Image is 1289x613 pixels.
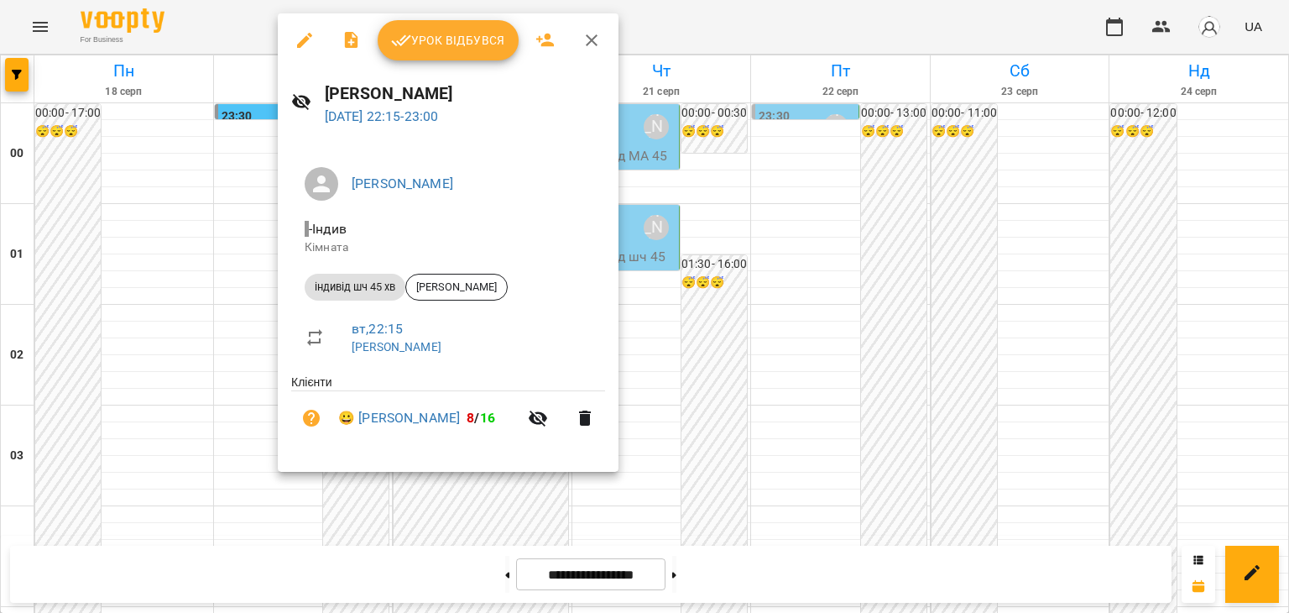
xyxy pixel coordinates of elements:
span: Урок відбувся [391,30,505,50]
span: [PERSON_NAME] [406,280,507,295]
p: Кімната [305,239,592,256]
b: / [467,410,495,426]
span: індивід шч 45 хв [305,280,405,295]
span: 16 [480,410,495,426]
ul: Клієнти [291,374,605,452]
button: Урок відбувся [378,20,519,60]
a: [PERSON_NAME] [352,340,441,354]
div: [PERSON_NAME] [405,274,508,301]
h6: [PERSON_NAME] [325,81,605,107]
span: 8 [467,410,474,426]
a: 😀 [PERSON_NAME] [338,408,460,428]
a: вт , 22:15 [352,321,403,337]
a: [PERSON_NAME] [352,176,453,191]
a: [DATE] 22:15-23:00 [325,108,439,124]
span: - Індив [305,221,350,237]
